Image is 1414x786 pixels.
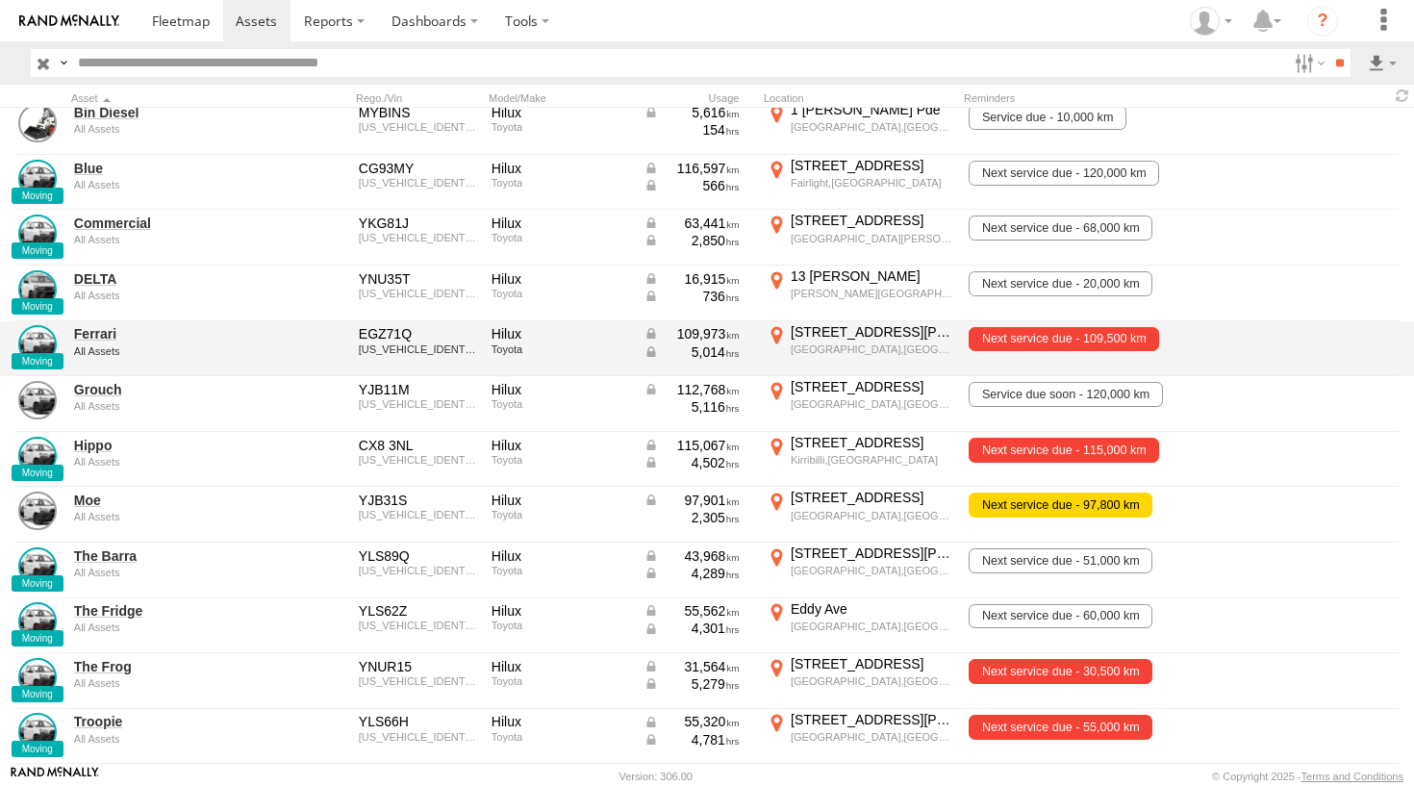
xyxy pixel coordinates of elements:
[359,437,478,454] div: CX8 3NL
[791,655,953,672] div: [STREET_ADDRESS]
[1301,771,1403,782] a: Terms and Conditions
[492,437,630,454] div: Hilux
[19,14,119,28] img: rand-logo.svg
[359,160,478,177] div: CG93MY
[1287,49,1328,77] label: Search Filter Options
[492,288,630,299] div: Toyota
[359,215,478,232] div: YKG81J
[74,160,261,177] a: Blue
[791,176,953,190] div: Fairlight,[GEOGRAPHIC_DATA]
[644,620,740,637] div: Data from Vehicle CANbus
[644,509,740,526] div: 2,305
[644,325,740,342] div: Data from Vehicle CANbus
[492,325,630,342] div: Hilux
[74,511,261,522] div: undefined
[791,674,953,688] div: [GEOGRAPHIC_DATA],[GEOGRAPHIC_DATA]
[791,287,953,300] div: [PERSON_NAME][GEOGRAPHIC_DATA],[GEOGRAPHIC_DATA]
[791,120,953,134] div: [GEOGRAPHIC_DATA],[GEOGRAPHIC_DATA]
[359,121,478,133] div: MR0JA3DC801222644
[644,602,740,620] div: Data from Vehicle CANbus
[492,343,630,355] div: Toyota
[74,492,261,509] a: Moe
[791,101,953,118] div: 1 [PERSON_NAME] Pde
[644,713,740,730] div: Data from Vehicle CANbus
[74,713,261,730] a: Troopie
[359,398,478,410] div: MR0EX3CB901122612
[74,567,261,578] div: undefined
[18,602,57,641] a: View Asset Details
[74,658,261,675] a: The Frog
[644,104,740,121] div: Data from Vehicle CANbus
[492,731,630,743] div: Toyota
[359,343,478,355] div: MR0EX3CB601130389
[74,290,261,301] div: undefined
[969,493,1152,518] span: Next service due - 97,800 km
[764,212,956,264] label: Click to View Current Location
[18,270,57,309] a: View Asset Details
[791,730,953,744] div: [GEOGRAPHIC_DATA],[GEOGRAPHIC_DATA]
[359,381,478,398] div: YJB11M
[644,547,740,565] div: Data from Vehicle CANbus
[791,212,953,229] div: [STREET_ADDRESS]
[359,177,478,189] div: MR0EX3CB401104101
[489,91,633,105] div: Model/Make
[492,381,630,398] div: Hilux
[359,658,478,675] div: YNUR15
[18,492,57,530] a: View Asset Details
[359,325,478,342] div: EGZ71Q
[74,733,261,745] div: undefined
[74,400,261,412] div: undefined
[359,713,478,730] div: YLS66H
[359,565,478,576] div: MR0CX3CB704336150
[359,492,478,509] div: YJB31S
[791,489,953,506] div: [STREET_ADDRESS]
[492,177,630,189] div: Toyota
[18,437,57,475] a: View Asset Details
[18,381,57,419] a: View Asset Details
[791,453,953,467] div: Kirribilli,[GEOGRAPHIC_DATA]
[492,215,630,232] div: Hilux
[492,602,630,620] div: Hilux
[359,288,478,299] div: MR0CX3CB004346647
[492,713,630,730] div: Hilux
[644,177,740,194] div: Data from Vehicle CANbus
[359,547,478,565] div: YLS89Q
[644,454,740,471] div: Data from Vehicle CANbus
[18,160,57,198] a: View Asset Details
[492,121,630,133] div: Toyota
[74,179,261,190] div: undefined
[74,602,261,620] a: The Fridge
[492,658,630,675] div: Hilux
[791,620,953,633] div: [GEOGRAPHIC_DATA],[GEOGRAPHIC_DATA]
[359,232,478,243] div: MR0CX3CB204319417
[74,456,261,468] div: undefined
[764,378,956,430] label: Click to View Current Location
[492,492,630,509] div: Hilux
[18,104,57,142] a: View Asset Details
[359,620,478,631] div: MR0CX3CB904327188
[791,342,953,356] div: [GEOGRAPHIC_DATA],[GEOGRAPHIC_DATA]
[764,267,956,319] label: Click to View Current Location
[791,232,953,245] div: [GEOGRAPHIC_DATA][PERSON_NAME],[GEOGRAPHIC_DATA]
[644,492,740,509] div: Data from Vehicle CANbus
[791,157,953,174] div: [STREET_ADDRESS]
[969,715,1152,740] span: Next service due - 55,000 km
[969,438,1159,463] span: Next service due - 115,000 km
[492,565,630,576] div: Toyota
[74,621,261,633] div: undefined
[74,104,261,121] a: Bin Diesel
[74,215,261,232] a: Commercial
[764,91,956,105] div: Location
[492,620,630,631] div: Toyota
[791,509,953,522] div: [GEOGRAPHIC_DATA],[GEOGRAPHIC_DATA]
[969,271,1152,296] span: Next service due - 20,000 km
[791,545,953,562] div: [STREET_ADDRESS][PERSON_NAME]
[764,545,956,596] label: Click to View Current Location
[11,767,99,786] a: Visit our Website
[492,398,630,410] div: Toyota
[492,675,630,687] div: Toyota
[969,548,1152,573] span: Next service due - 51,000 km
[764,711,956,763] label: Click to View Current Location
[969,382,1163,407] span: Service due soon - 120,000 km
[18,658,57,697] a: View Asset Details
